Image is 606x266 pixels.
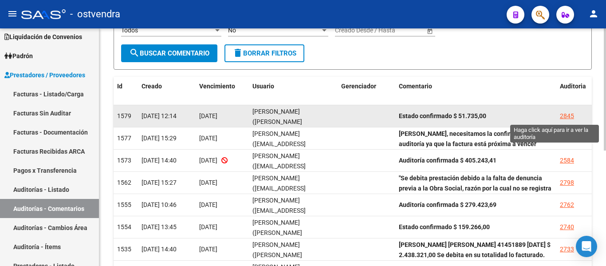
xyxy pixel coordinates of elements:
span: [DATE] [199,246,217,253]
span: [DATE] [199,157,217,164]
div: 2050 [560,133,574,143]
span: Prestadores / Proveedores [4,70,85,80]
span: [DATE] 12:14 [142,112,177,119]
strong: Auditoría confirmada $ 405.243,41 [399,157,496,164]
datatable-header-cell: Auditoria [556,77,592,96]
mat-icon: menu [7,8,18,19]
span: Gerenciador [341,83,376,90]
div: Open Intercom Messenger [576,236,597,257]
span: Todos [121,27,138,34]
datatable-header-cell: Id [114,77,138,96]
span: 1577 [117,135,131,142]
datatable-header-cell: Vencimiento [196,77,249,96]
datatable-header-cell: Creado [138,77,196,96]
span: [DATE] 13:45 [142,223,177,230]
button: Buscar Comentario [121,44,217,62]
span: [DATE] 14:40 [142,246,177,253]
strong: "Se debita prestación debido a la falta de denuncia previa a la Obra Social, razón por la cual no... [399,175,551,202]
input: Start date [335,27,362,34]
button: Borrar Filtros [224,44,304,62]
div: 2740 [560,222,574,232]
span: 1554 [117,223,131,230]
strong: Estado confirmado $ 51.735,00 [399,112,486,119]
div: 2733 [560,244,574,254]
span: [DATE] 10:46 [142,201,177,208]
span: Buscar Comentario [129,49,209,57]
strong: Estado confirmado $ 159.266,00 [399,223,490,230]
span: 1555 [117,201,131,208]
mat-icon: search [129,48,140,58]
div: 2584 [560,155,574,166]
span: 1573 [117,157,131,164]
span: [DATE] 15:27 [142,179,177,186]
span: Borrar Filtros [232,49,296,57]
span: Liquidación de Convenios [4,32,82,42]
span: 1579 [117,112,131,119]
span: [DATE] 15:29 [142,135,177,142]
span: [DATE] [199,179,217,186]
span: [PERSON_NAME] ([PERSON_NAME][EMAIL_ADDRESS][DOMAIN_NAME]) [252,219,303,256]
datatable-header-cell: Gerenciador [338,77,395,96]
span: Comentario [399,83,432,90]
span: [PERSON_NAME] ([PERSON_NAME][EMAIL_ADDRESS][DOMAIN_NAME]) [252,108,303,145]
strong: Auditoría confirmada $ 279.423,69 [399,201,496,208]
div: 2798 [560,178,574,188]
span: [PERSON_NAME] ([EMAIL_ADDRESS][DOMAIN_NAME]) [252,130,306,158]
mat-icon: person [588,8,599,19]
span: No [228,27,236,34]
span: Padrón [4,51,33,61]
span: [DATE] [199,112,217,119]
span: 1562 [117,179,131,186]
datatable-header-cell: Comentario [395,77,556,96]
mat-icon: delete [232,48,243,58]
span: Creado [142,83,162,90]
span: [PERSON_NAME] ([EMAIL_ADDRESS][DOMAIN_NAME]) [252,175,306,202]
span: [DATE] [199,201,217,208]
span: [PERSON_NAME] ([EMAIL_ADDRESS][DOMAIN_NAME]) [252,197,306,224]
span: Id [117,83,122,90]
button: Open calendar [425,26,434,36]
span: Auditoria [560,83,586,90]
span: [DATE] 14:40 [142,157,177,164]
span: [PERSON_NAME] ([EMAIL_ADDRESS][DOMAIN_NAME]) [252,152,306,180]
input: End date [370,27,413,34]
span: - ostvendra [70,4,120,24]
span: [DATE] [199,135,217,142]
span: [DATE] [199,223,217,230]
span: Usuario [252,83,274,90]
div: 2762 [560,200,574,210]
strong: [PERSON_NAME], necesitamos la confirmación de la auditoría ya que la factura está próxima a vence... [399,130,547,188]
span: 1535 [117,246,131,253]
span: Vencimiento [199,83,235,90]
div: 2845 [560,111,574,121]
datatable-header-cell: Usuario [249,77,338,96]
